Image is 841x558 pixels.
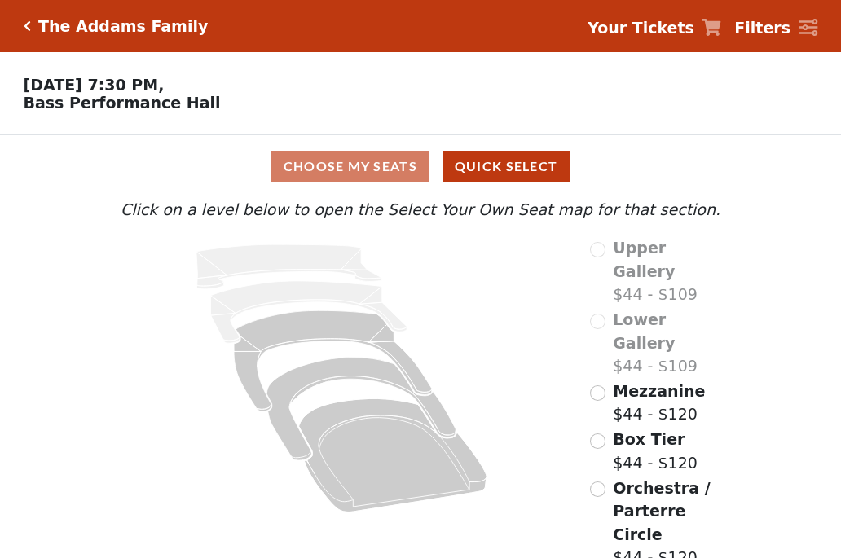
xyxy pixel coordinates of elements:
label: $44 - $120 [613,428,698,474]
strong: Filters [734,19,790,37]
strong: Your Tickets [588,19,694,37]
button: Quick Select [443,151,570,182]
label: $44 - $109 [613,308,724,378]
label: $44 - $120 [613,380,705,426]
a: Your Tickets [588,16,721,40]
span: Mezzanine [613,382,705,400]
path: Upper Gallery - Seats Available: 0 [196,244,382,289]
path: Orchestra / Parterre Circle - Seats Available: 107 [299,399,487,512]
span: Box Tier [613,430,685,448]
path: Lower Gallery - Seats Available: 0 [211,281,407,343]
p: Click on a level below to open the Select Your Own Seat map for that section. [117,198,724,222]
h5: The Addams Family [38,17,208,36]
span: Lower Gallery [613,310,675,352]
span: Upper Gallery [613,239,675,280]
a: Filters [734,16,817,40]
span: Orchestra / Parterre Circle [613,479,710,543]
label: $44 - $109 [613,236,724,306]
a: Click here to go back to filters [24,20,31,32]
